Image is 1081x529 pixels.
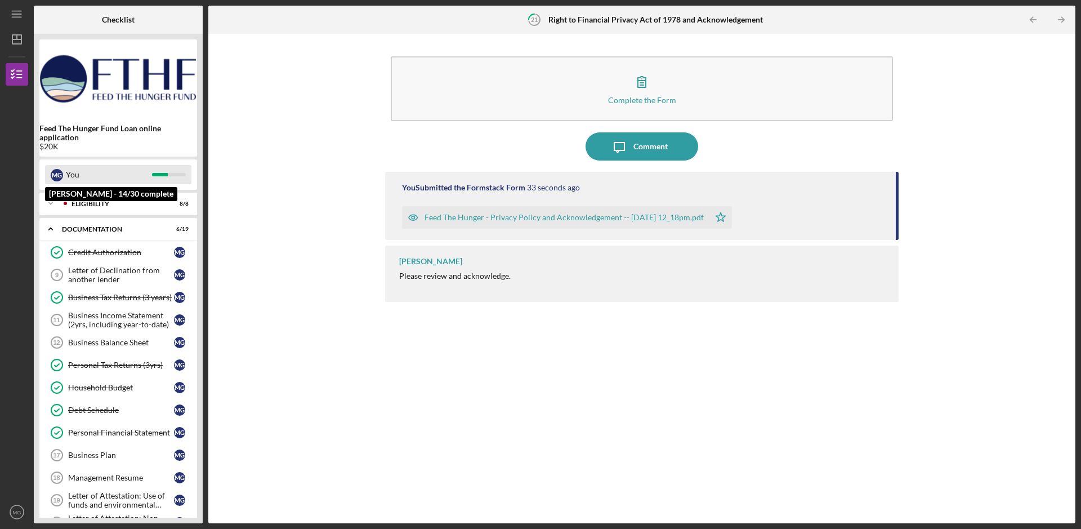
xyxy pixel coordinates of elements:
[174,517,185,528] div: M G
[45,421,191,444] a: Personal Financial StatementMG
[174,292,185,303] div: M G
[45,331,191,354] a: 12Business Balance SheetMG
[68,428,174,437] div: Personal Financial Statement
[45,286,191,309] a: Business Tax Returns (3 years)MG
[45,399,191,421] a: Debt ScheduleMG
[174,269,185,281] div: M G
[633,132,668,161] div: Comment
[174,247,185,258] div: M G
[66,165,152,184] div: You
[399,272,511,281] div: Please review and acknowledge.
[39,124,197,142] b: Feed The Hunger Fund Loan online application
[174,427,185,438] div: M G
[391,56,893,121] button: Complete the Form
[68,383,174,392] div: Household Budget
[174,472,185,483] div: M G
[402,183,525,192] div: You Submitted the Formstack Form
[6,501,28,523] button: MG
[527,183,580,192] time: 2025-09-10 16:18
[68,361,174,370] div: Personal Tax Returns (3yrs)
[39,45,197,113] img: Product logo
[68,248,174,257] div: Credit Authorization
[174,495,185,506] div: M G
[68,491,174,509] div: Letter of Attestation: Use of funds and environmental compliance
[45,309,191,331] a: 11Business Income Statement (2yrs, including year-to-date)MG
[45,444,191,466] a: 17Business PlanMG
[68,451,174,460] div: Business Plan
[608,96,676,104] div: Complete the Form
[68,293,174,302] div: Business Tax Returns (3 years)
[68,311,174,329] div: Business Income Statement (2yrs, including year-to-date)
[168,226,189,233] div: 6 / 19
[45,466,191,489] a: 18Management ResumeMG
[174,337,185,348] div: M G
[45,376,191,399] a: Household BudgetMG
[174,314,185,326] div: M G
[53,474,60,481] tspan: 18
[53,317,60,323] tspan: 11
[174,450,185,461] div: M G
[68,473,174,482] div: Management Resume
[45,264,191,286] a: 9Letter of Declination from another lenderMG
[45,241,191,264] a: Credit AuthorizationMG
[586,132,698,161] button: Comment
[53,452,60,459] tspan: 17
[548,15,763,24] b: Right to Financial Privacy Act of 1978 and Acknowledgement
[531,16,538,23] tspan: 21
[68,266,174,284] div: Letter of Declination from another lender
[402,206,732,229] button: Feed The Hunger - Privacy Policy and Acknowledgement -- [DATE] 12_18pm.pdf
[174,404,185,416] div: M G
[102,15,135,24] b: Checklist
[55,272,59,278] tspan: 9
[399,257,462,266] div: [PERSON_NAME]
[62,226,160,233] div: Documentation
[174,382,185,393] div: M G
[72,201,160,207] div: Eligibility
[168,201,189,207] div: 8 / 8
[45,489,191,512] a: 19Letter of Attestation: Use of funds and environmental complianceMG
[51,169,63,181] div: M G
[39,142,197,151] div: $20K
[68,338,174,347] div: Business Balance Sheet
[53,339,60,346] tspan: 12
[68,406,174,415] div: Debt Schedule
[53,497,60,504] tspan: 19
[12,509,21,515] text: MG
[174,359,185,371] div: M G
[45,354,191,376] a: Personal Tax Returns (3yrs)MG
[425,213,704,222] div: Feed The Hunger - Privacy Policy and Acknowledgement -- [DATE] 12_18pm.pdf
